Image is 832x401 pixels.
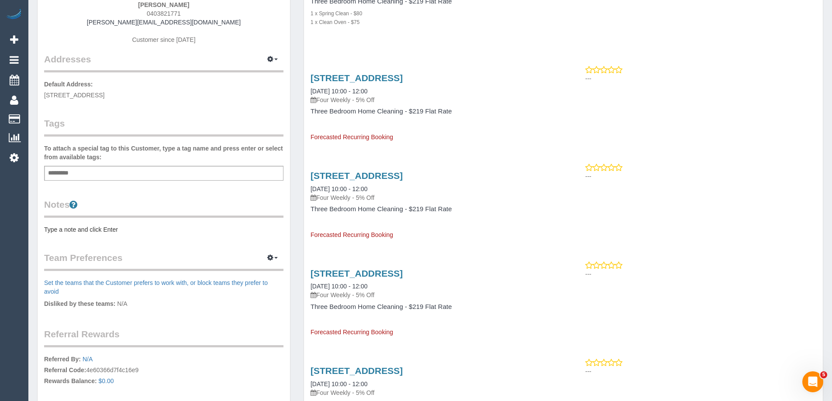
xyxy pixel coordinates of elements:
a: [DATE] 10:00 - 12:00 [311,185,367,192]
a: N/A [83,356,93,363]
p: --- [585,270,816,278]
span: Forecasted Recurring Booking [311,329,393,336]
a: [DATE] 10:00 - 12:00 [311,380,367,387]
legend: Referral Rewards [44,328,283,347]
label: Default Address: [44,80,93,89]
a: [DATE] 10:00 - 12:00 [311,88,367,95]
span: 5 [820,371,827,378]
a: [STREET_ADDRESS] [311,268,403,278]
span: [STREET_ADDRESS] [44,92,104,99]
p: Four Weekly - 5% Off [311,291,557,299]
label: Referral Code: [44,366,86,374]
a: [STREET_ADDRESS] [311,366,403,376]
strong: [PERSON_NAME] [138,1,189,8]
span: Customer since [DATE] [132,36,195,43]
small: 1 x Clean Oven - $75 [311,19,359,25]
small: 1 x Spring Clean - $80 [311,10,362,17]
legend: Notes [44,198,283,218]
label: To attach a special tag to this Customer, type a tag name and press enter or select from availabl... [44,144,283,161]
a: Set the teams that the Customer prefers to work with, or block teams they prefer to avoid [44,279,268,295]
p: --- [585,367,816,376]
span: 0403821771 [147,10,181,17]
legend: Team Preferences [44,251,283,271]
p: --- [585,172,816,181]
a: [STREET_ADDRESS] [311,73,403,83]
img: Automaid Logo [5,9,23,21]
p: 4e60366d7f4c16e9 [44,355,283,387]
label: Rewards Balance: [44,377,97,385]
span: N/A [117,300,127,307]
a: [STREET_ADDRESS] [311,171,403,181]
h4: Three Bedroom Home Cleaning - $219 Flat Rate [311,303,557,311]
a: $0.00 [99,377,114,384]
span: Forecasted Recurring Booking [311,231,393,238]
p: Four Weekly - 5% Off [311,96,557,104]
iframe: Intercom live chat [802,371,823,392]
label: Disliked by these teams: [44,299,115,308]
h4: Three Bedroom Home Cleaning - $219 Flat Rate [311,206,557,213]
p: --- [585,74,816,83]
h4: Three Bedroom Home Cleaning - $219 Flat Rate [311,108,557,115]
span: Forecasted Recurring Booking [311,134,393,141]
legend: Tags [44,117,283,137]
p: Four Weekly - 5% Off [311,193,557,202]
a: [DATE] 10:00 - 12:00 [311,283,367,290]
label: Referred By: [44,355,81,363]
pre: Type a note and click Enter [44,225,283,234]
a: [PERSON_NAME][EMAIL_ADDRESS][DOMAIN_NAME] [87,19,241,26]
p: Four Weekly - 5% Off [311,388,557,397]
